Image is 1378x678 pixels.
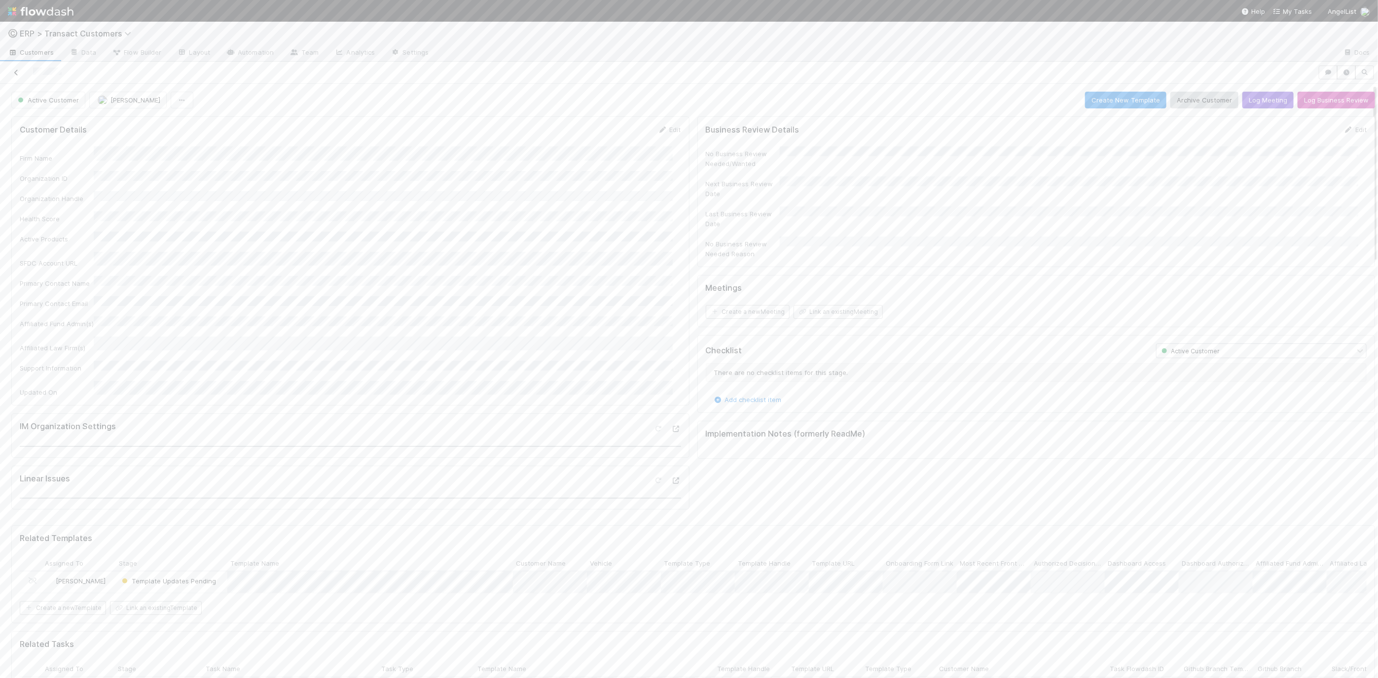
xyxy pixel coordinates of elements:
a: Analytics [327,45,383,61]
span: Most Recent Front Conversation ID or URL [960,558,1028,568]
span: Template Name [477,664,526,674]
h5: Implementation Notes (formerly ReadMe) [706,429,1371,439]
div: Help [1241,6,1265,16]
h5: Related Tasks [20,640,74,649]
span: Active Customer [1160,347,1220,355]
div: Template Updates Pending [120,576,216,586]
button: Log Business Review [1298,92,1375,108]
div: Organization ID [20,173,94,183]
div: No Business Review Needed Reason [706,239,780,259]
span: Template Name [230,558,279,568]
a: Settings [383,45,436,61]
a: Docs [1335,45,1378,61]
button: Link an existingMeeting [794,305,883,319]
img: logo-inverted-e16ddd16eac7371096b0.svg [8,3,73,20]
button: Archive Customer [1170,92,1238,108]
button: Link an existingTemplate [110,601,202,615]
a: Team [282,45,326,61]
h5: Checklist [706,346,742,356]
span: My Tasks [1273,7,1312,15]
h5: Business Review Details [706,125,799,135]
div: Updated On [20,387,94,397]
div: Support Information [20,363,94,373]
div: SFDC Account URL [20,258,94,268]
span: Active Customer [16,96,79,104]
a: My Tasks [1273,6,1312,16]
span: Task Type [381,664,413,674]
h5: Meetings [706,283,742,293]
img: avatar_ef15843f-6fde-4057-917e-3fb236f438ca.png [1360,7,1370,17]
div: There are no checklist items for this stage. [706,363,1367,382]
div: Affiliated Law Firm(s) [20,343,94,353]
button: Create New Template [1085,92,1166,108]
span: Task Name [206,664,240,674]
span: Template URL [791,664,834,674]
span: Github Branch Template [1184,664,1252,674]
div: Primary Contact Name [20,278,94,288]
span: Template Handle [717,664,770,674]
span: Stage [118,664,136,674]
div: Primary Contact Email [20,299,94,308]
span: Affiliated Fund Admin(s) [1256,558,1324,568]
span: Assigned To [45,558,83,568]
h5: Customer Details [20,125,87,135]
a: Flow Builder [104,45,169,61]
button: Create a newTemplate [20,601,106,615]
span: Template Updates Pending [120,577,216,585]
span: Template Handle [738,558,791,568]
span: Github Branch [1258,664,1302,674]
span: Onboarding Form Link [886,558,953,568]
button: [PERSON_NAME] [89,92,167,108]
span: [PERSON_NAME] [110,96,160,104]
span: Template Type [865,664,911,674]
div: Health Score [20,214,94,224]
span: ERP > Transact Customers [20,29,136,38]
div: Last Business Review Date [706,209,780,229]
span: ©️ [8,29,18,37]
span: AngelList [1328,7,1356,15]
h5: Linear Issues [20,474,70,484]
span: Vehicle [590,558,612,568]
a: Data [62,45,104,61]
a: Edit [658,126,681,134]
button: Log Meeting [1242,92,1294,108]
a: Edit [1343,126,1367,134]
div: Organization Handle [20,194,94,203]
span: Template URL [812,558,855,568]
div: No Business Review Needed/Wanted [706,149,780,169]
span: Dashboard Access [1108,558,1166,568]
span: [PERSON_NAME] [56,577,106,585]
h5: IM Organization Settings [20,422,116,432]
span: Customer Name [939,664,989,674]
span: Dashboard Authorized Signatory [1182,558,1250,568]
span: Assigned To [45,664,83,674]
span: Stage [119,558,137,568]
img: avatar_ec9c1780-91d7-48bb-898e-5f40cebd5ff8.png [98,95,108,105]
div: Next Business Review Date [706,179,780,199]
a: Layout [170,45,218,61]
h5: Related Templates [20,534,92,543]
span: Customers [8,47,54,57]
a: Add checklist item [713,396,782,404]
div: Active Products [20,234,94,244]
span: Flow Builder [112,47,161,57]
img: avatar_ec9c1780-91d7-48bb-898e-5f40cebd5ff8.png [46,577,54,585]
div: Firm Name [20,153,94,163]
a: Automation [218,45,282,61]
div: [PERSON_NAME] [46,576,106,586]
span: Authorized Decision Makers [1034,558,1102,568]
button: Create a newMeeting [706,305,790,319]
span: Task Flowdash ID [1110,664,1164,674]
button: Active Customer [11,92,85,108]
span: Customer Name [516,558,566,568]
span: Template Type [664,558,710,568]
div: Affiliated Fund Admin(s) [20,319,94,329]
